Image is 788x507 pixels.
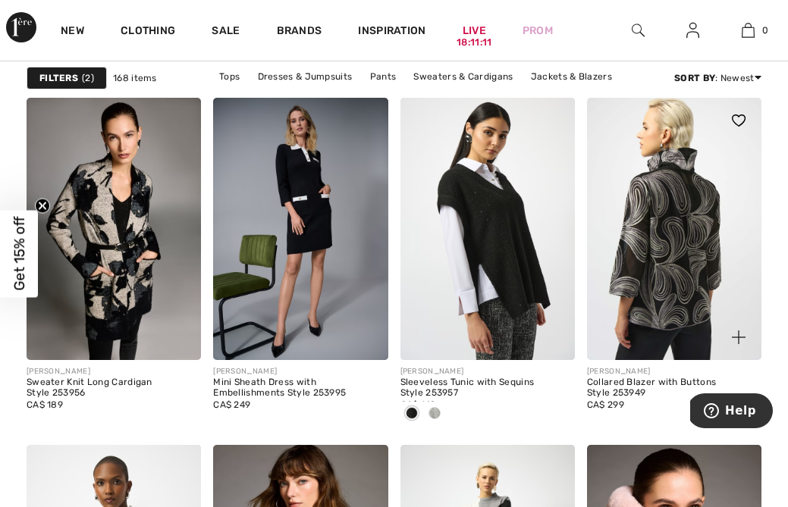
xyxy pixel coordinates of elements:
iframe: Opens a widget where you can find more information [690,393,773,431]
span: CA$ 249 [213,399,250,410]
a: Sweaters & Cardigans [406,67,520,86]
span: 0 [762,23,768,37]
img: My Bag [742,21,755,39]
a: Outerwear [406,86,469,106]
a: Sale [212,24,240,40]
div: Black [400,402,423,427]
div: [PERSON_NAME] [213,366,388,377]
span: 168 items [113,71,157,85]
div: 18:11:11 [457,36,491,50]
div: [PERSON_NAME] [587,366,761,377]
a: Prom [523,23,553,39]
div: Grey 163 [423,402,446,427]
img: My Info [686,21,699,39]
a: Brands [277,24,322,40]
div: : Newest [674,71,761,85]
div: Sweater Knit Long Cardigan Style 253956 [27,377,201,399]
span: CA$ 149 [400,399,436,410]
span: Inspiration [358,24,425,40]
a: Tops [212,67,247,86]
div: Mini Sheath Dress with Embellishments Style 253995 [213,377,388,399]
a: Sign In [674,21,711,40]
a: Clothing [121,24,175,40]
span: 2 [82,71,94,85]
img: 1ère Avenue [6,12,36,42]
a: Skirts [363,86,403,106]
img: plus_v2.svg [732,330,746,344]
span: Get 15% off [11,217,28,291]
strong: Sort By [674,73,715,83]
div: [PERSON_NAME] [27,366,201,377]
img: Mini Sheath Dress with Embellishments Style 253995. Black/Vanilla [213,98,388,359]
div: Sleeveless Tunic with Sequins Style 253957 [400,377,575,399]
div: Collared Blazer with Buttons Style 253949 [587,377,761,399]
img: Sleeveless Tunic with Sequins Style 253957. Grey 163 [400,98,575,359]
img: search the website [632,21,645,39]
a: Collared Blazer with Buttons Style 253949. Black/Multi [587,98,761,359]
img: heart_black_full.svg [732,114,746,127]
a: Live18:11:11 [463,23,486,39]
a: Pants [363,67,404,86]
div: [PERSON_NAME] [400,366,575,377]
img: Sweater Knit Long Cardigan Style 253956. Champagne/black [27,98,201,359]
span: CA$ 189 [27,399,63,410]
span: CA$ 299 [587,399,624,410]
a: 0 [721,21,775,39]
button: Close teaser [35,198,50,213]
a: New [61,24,84,40]
a: Dresses & Jumpsuits [250,67,360,86]
strong: Filters [39,71,78,85]
a: Jackets & Blazers [523,67,620,86]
